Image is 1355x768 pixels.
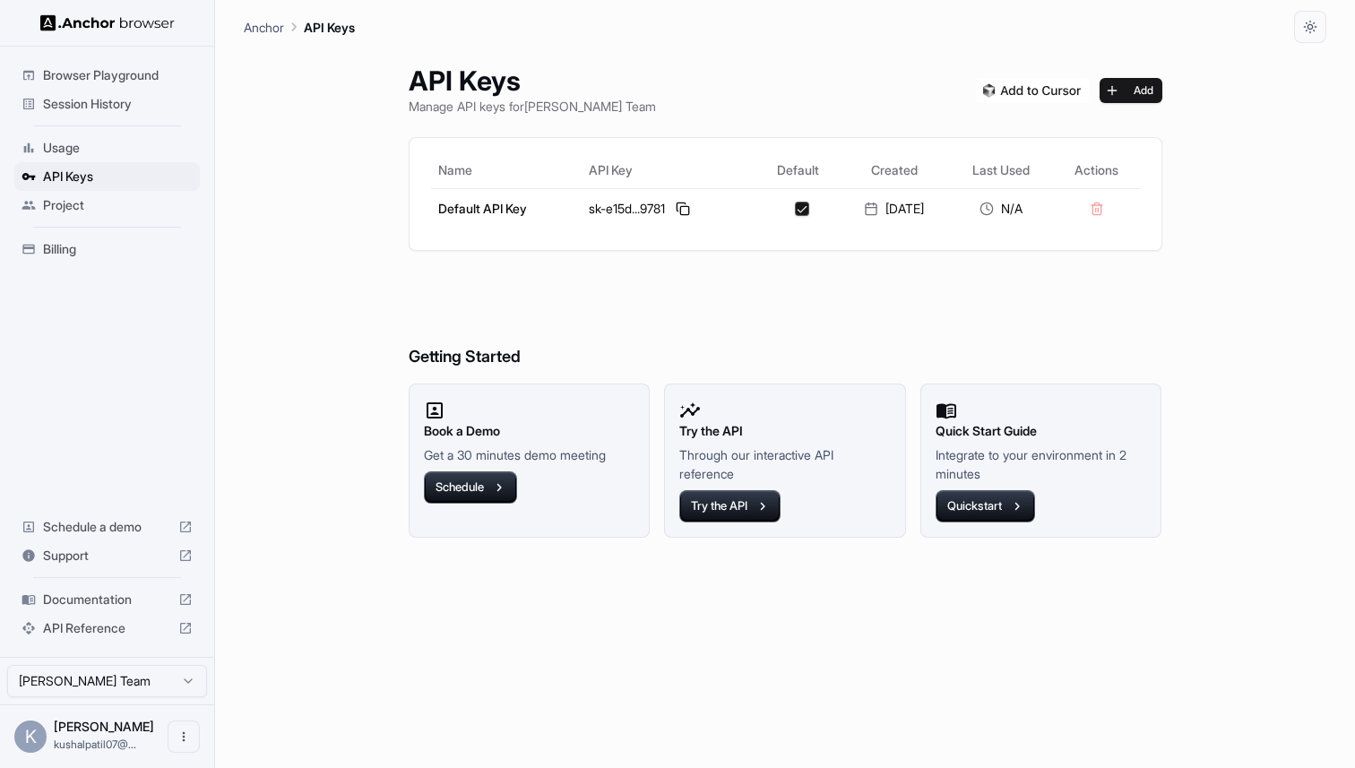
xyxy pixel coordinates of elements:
span: kushalpatil07@gmail.com [54,738,136,751]
div: Support [14,541,200,570]
button: Add [1100,78,1162,103]
span: Browser Playground [43,66,193,84]
span: Billing [43,240,193,258]
th: Default [756,152,839,188]
span: API Reference [43,619,171,637]
div: Session History [14,90,200,118]
div: Billing [14,235,200,263]
th: Name [431,152,583,188]
p: Get a 30 minutes demo meeting [424,445,635,464]
p: Integrate to your environment in 2 minutes [936,445,1147,483]
h1: API Keys [409,65,656,97]
span: Documentation [43,591,171,608]
p: API Keys [304,18,355,37]
button: Try the API [679,490,781,522]
div: Documentation [14,585,200,614]
div: N/A [956,200,1047,218]
span: Usage [43,139,193,157]
div: Browser Playground [14,61,200,90]
th: Last Used [949,152,1054,188]
div: API Keys [14,162,200,191]
button: Copy API key [672,198,694,220]
div: [DATE] [847,200,942,218]
span: Kushal Patil [54,719,154,734]
button: Quickstart [936,490,1035,522]
h2: Try the API [679,421,891,441]
img: Add anchorbrowser MCP server to Cursor [976,78,1089,103]
span: Session History [43,95,193,113]
th: Created [840,152,949,188]
td: Default API Key [431,188,583,229]
button: Schedule [424,471,517,504]
div: API Reference [14,614,200,643]
div: Schedule a demo [14,513,200,541]
button: Open menu [168,721,200,753]
span: API Keys [43,168,193,186]
nav: breadcrumb [244,17,355,37]
div: K [14,721,47,753]
h2: Quick Start Guide [936,421,1147,441]
span: Project [43,196,193,214]
div: sk-e15d...9781 [589,198,749,220]
span: Schedule a demo [43,518,171,536]
p: Manage API keys for [PERSON_NAME] Team [409,97,656,116]
p: Anchor [244,18,284,37]
div: Project [14,191,200,220]
th: API Key [582,152,756,188]
h2: Book a Demo [424,421,635,441]
h6: Getting Started [409,272,1162,370]
div: Usage [14,134,200,162]
p: Through our interactive API reference [679,445,891,483]
span: Support [43,547,171,565]
th: Actions [1054,152,1139,188]
img: Anchor Logo [40,14,175,31]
